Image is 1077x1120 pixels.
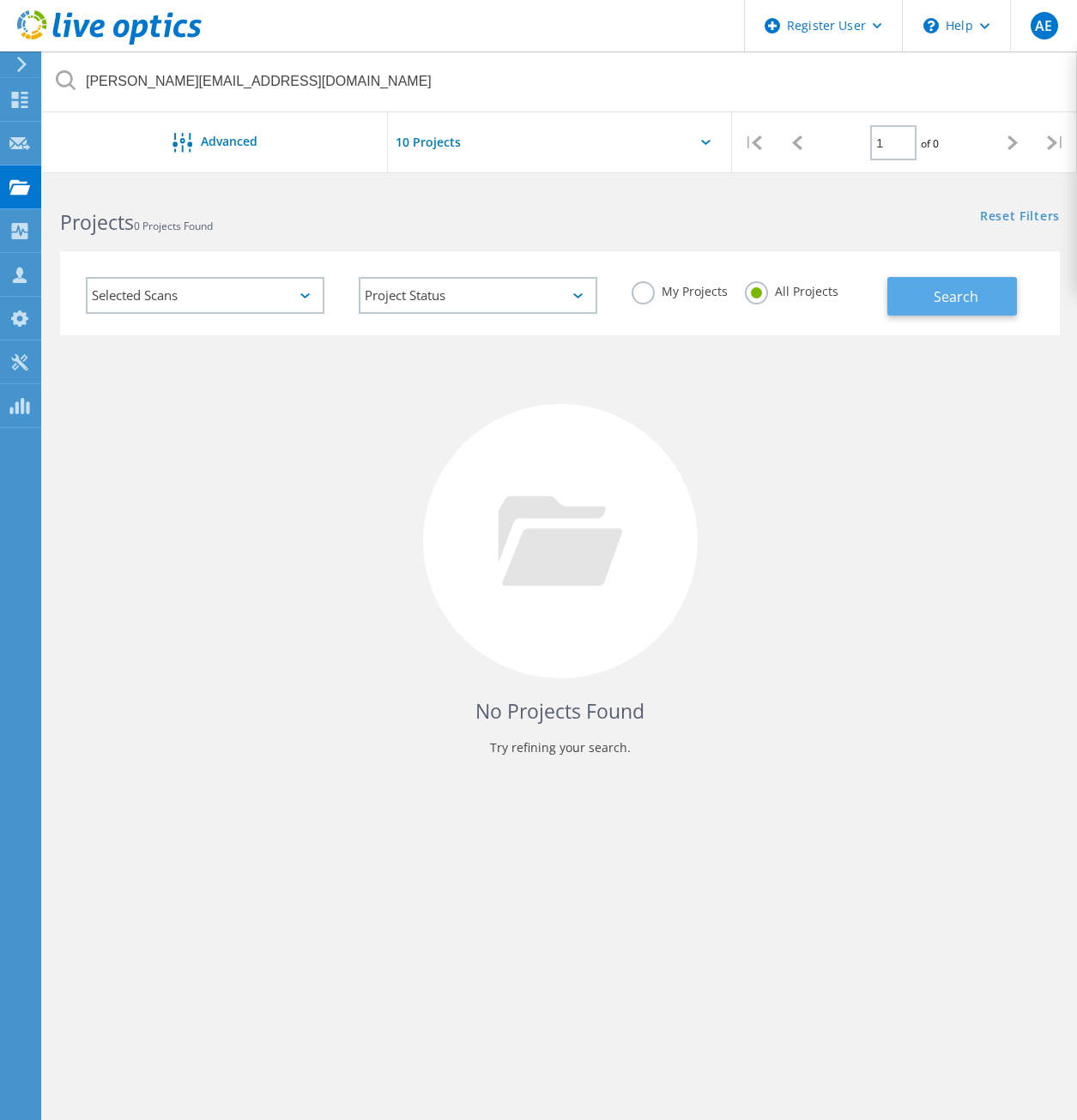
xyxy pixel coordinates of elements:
span: of 0 [921,136,939,151]
div: | [732,112,775,173]
span: AE [1035,19,1052,33]
b: Projects [60,208,134,236]
a: Reset Filters [980,210,1060,225]
span: Search [934,287,978,306]
label: All Projects [745,281,838,298]
span: 0 Projects Found [134,219,213,233]
svg: \n [923,18,939,33]
span: Advanced [201,135,257,148]
div: Selected Scans [86,277,324,314]
div: | [1034,112,1077,173]
p: Try refining your search. [77,734,1043,762]
a: Live Optics Dashboard [17,36,202,48]
h4: No Projects Found [77,697,1043,726]
label: My Projects [632,281,728,298]
button: Search [887,277,1017,316]
div: Project Status [359,277,597,314]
